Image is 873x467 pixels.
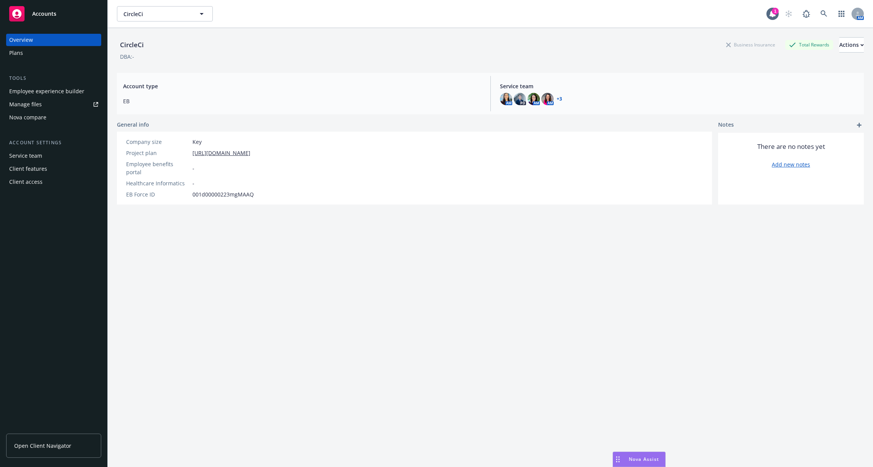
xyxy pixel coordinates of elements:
[629,456,659,462] span: Nova Assist
[722,40,779,50] div: Business Insurance
[785,40,833,50] div: Total Rewards
[528,93,540,105] img: photo
[117,40,147,50] div: CircleCi
[6,74,101,82] div: Tools
[834,6,849,21] a: Switch app
[9,47,23,59] div: Plans
[613,452,623,467] div: Drag to move
[6,85,101,97] a: Employee experience builder
[6,176,101,188] a: Client access
[9,163,47,175] div: Client features
[799,6,814,21] a: Report a Bug
[781,6,796,21] a: Start snowing
[32,11,56,17] span: Accounts
[9,34,33,46] div: Overview
[192,149,250,157] a: [URL][DOMAIN_NAME]
[126,160,189,176] div: Employee benefits portal
[9,150,42,162] div: Service team
[6,47,101,59] a: Plans
[192,138,202,146] span: Key
[14,442,71,450] span: Open Client Navigator
[9,85,84,97] div: Employee experience builder
[816,6,832,21] a: Search
[855,120,864,130] a: add
[6,111,101,124] a: Nova compare
[192,164,194,172] span: -
[772,160,810,168] a: Add new notes
[6,139,101,147] div: Account settings
[839,37,864,53] button: Actions
[500,82,858,90] span: Service team
[126,149,189,157] div: Project plan
[126,179,189,187] div: Healthcare Informatics
[514,93,526,105] img: photo
[9,176,43,188] div: Client access
[192,190,254,198] span: 001d00000223mgMAAQ
[500,93,512,105] img: photo
[123,82,481,90] span: Account type
[839,38,864,52] div: Actions
[6,3,101,25] a: Accounts
[123,97,481,105] span: EB
[120,53,134,61] div: DBA: -
[126,190,189,198] div: EB Force ID
[757,142,825,151] span: There are no notes yet
[126,138,189,146] div: Company size
[192,179,194,187] span: -
[541,93,554,105] img: photo
[557,97,562,101] a: +3
[613,452,666,467] button: Nova Assist
[9,111,46,124] div: Nova compare
[772,7,779,14] div: 1
[9,98,42,111] div: Manage files
[117,120,149,129] span: General info
[6,163,101,175] a: Client features
[123,10,190,18] span: CircleCi
[6,98,101,111] a: Manage files
[6,34,101,46] a: Overview
[117,6,213,21] button: CircleCi
[6,150,101,162] a: Service team
[718,120,734,130] span: Notes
